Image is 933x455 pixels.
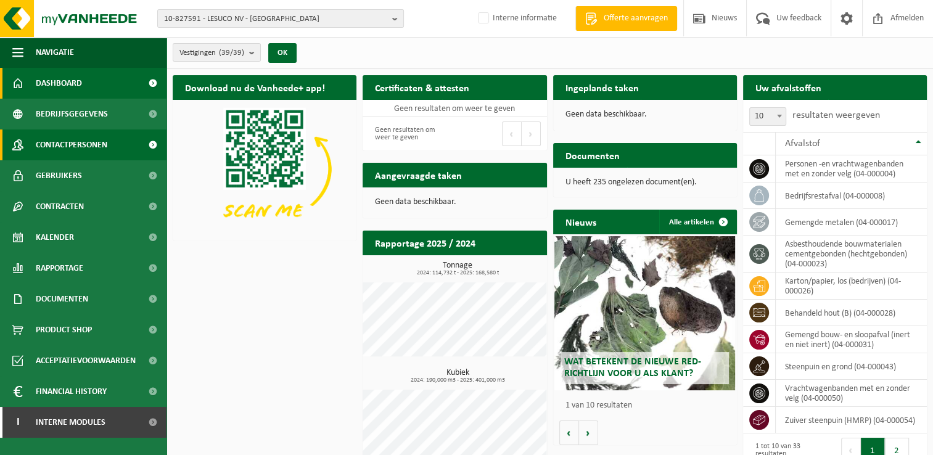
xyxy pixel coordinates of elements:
[565,401,731,410] p: 1 van 10 resultaten
[565,178,725,187] p: U heeft 235 ongelezen document(en).
[776,380,927,407] td: vrachtwagenbanden met en zonder velg (04-000050)
[369,120,448,147] div: Geen resultaten om weer te geven
[369,261,546,276] h3: Tonnage
[36,129,107,160] span: Contactpersonen
[36,253,83,284] span: Rapportage
[579,420,598,445] button: Volgende
[369,369,546,383] h3: Kubiek
[36,68,82,99] span: Dashboard
[785,139,820,149] span: Afvalstof
[36,284,88,314] span: Documenten
[36,222,74,253] span: Kalender
[363,100,546,117] td: Geen resultaten om weer te geven
[776,273,927,300] td: karton/papier, los (bedrijven) (04-000026)
[776,236,927,273] td: asbesthoudende bouwmaterialen cementgebonden (hechtgebonden) (04-000023)
[36,314,92,345] span: Product Shop
[179,44,244,62] span: Vestigingen
[564,357,701,379] span: Wat betekent de nieuwe RED-richtlijn voor u als klant?
[553,210,609,234] h2: Nieuws
[268,43,297,63] button: OK
[601,12,671,25] span: Offerte aanvragen
[369,270,546,276] span: 2024: 114,732 t - 2025: 168,580 t
[659,210,736,234] a: Alle artikelen
[565,110,725,119] p: Geen data beschikbaar.
[749,107,786,126] span: 10
[776,407,927,433] td: zuiver steenpuin (HMRP) (04-000054)
[173,75,337,99] h2: Download nu de Vanheede+ app!
[559,420,579,445] button: Vorige
[164,10,387,28] span: 10-827591 - LESUCO NV - [GEOGRAPHIC_DATA]
[743,75,834,99] h2: Uw afvalstoffen
[502,121,522,146] button: Previous
[36,376,107,407] span: Financial History
[776,155,927,182] td: personen -en vrachtwagenbanden met en zonder velg (04-000004)
[219,49,244,57] count: (39/39)
[36,37,74,68] span: Navigatie
[455,255,546,279] a: Bekijk rapportage
[776,182,927,209] td: bedrijfsrestafval (04-000008)
[792,110,880,120] label: resultaten weergeven
[776,209,927,236] td: gemengde metalen (04-000017)
[36,407,105,438] span: Interne modules
[36,160,82,191] span: Gebruikers
[36,191,84,222] span: Contracten
[776,300,927,326] td: behandeld hout (B) (04-000028)
[36,345,136,376] span: Acceptatievoorwaarden
[776,326,927,353] td: gemengd bouw- en sloopafval (inert en niet inert) (04-000031)
[157,9,404,28] button: 10-827591 - LESUCO NV - [GEOGRAPHIC_DATA]
[363,163,474,187] h2: Aangevraagde taken
[750,108,786,125] span: 10
[553,75,651,99] h2: Ingeplande taken
[522,121,541,146] button: Next
[575,6,677,31] a: Offerte aanvragen
[776,353,927,380] td: steenpuin en grond (04-000043)
[475,9,557,28] label: Interne informatie
[36,99,108,129] span: Bedrijfsgegevens
[375,198,534,207] p: Geen data beschikbaar.
[554,236,734,390] a: Wat betekent de nieuwe RED-richtlijn voor u als klant?
[363,75,482,99] h2: Certificaten & attesten
[12,407,23,438] span: I
[173,43,261,62] button: Vestigingen(39/39)
[369,377,546,383] span: 2024: 190,000 m3 - 2025: 401,000 m3
[173,100,356,238] img: Download de VHEPlus App
[363,231,488,255] h2: Rapportage 2025 / 2024
[553,143,632,167] h2: Documenten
